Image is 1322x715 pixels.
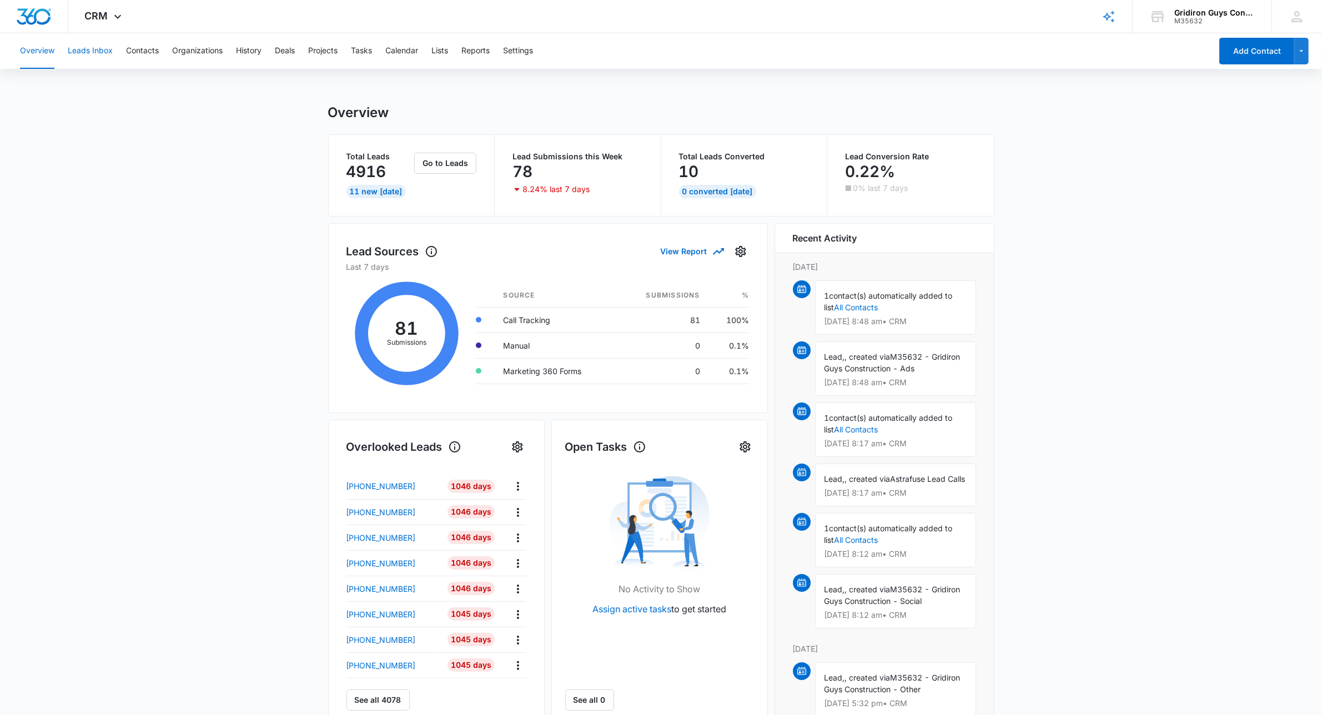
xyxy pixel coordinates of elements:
[825,379,967,386] p: [DATE] 8:48 am • CRM
[448,607,495,621] div: 1045 Days
[448,582,495,595] div: 1046 Days
[495,307,617,333] td: Call Tracking
[825,352,961,373] span: M35632 - Gridiron Guys Construction - Ads
[825,523,830,533] span: 1
[448,531,495,544] div: 1046 Days
[346,557,440,569] a: [PHONE_NUMBER]
[835,425,878,434] a: All Contacts
[835,535,878,545] a: All Contacts
[709,284,750,308] th: %
[1174,17,1255,25] div: account id
[346,634,440,646] a: [PHONE_NUMBER]
[509,438,526,456] button: Settings
[825,673,845,682] span: Lead,
[845,673,891,682] span: , created via
[845,153,976,160] p: Lead Conversion Rate
[825,673,961,694] span: M35632 - Gridiron Guys Construction - Other
[509,580,526,597] button: Actions
[1174,8,1255,17] div: account name
[793,231,857,245] h6: Recent Activity
[346,185,406,198] div: 11 New [DATE]
[565,689,614,711] a: See all 0
[351,33,372,69] button: Tasks
[509,631,526,648] button: Actions
[512,163,532,180] p: 78
[825,611,967,619] p: [DATE] 8:12 am • CRM
[891,474,966,484] span: Astrafuse Lead Calls
[825,489,967,497] p: [DATE] 8:17 am • CRM
[679,163,699,180] p: 10
[825,474,845,484] span: Lead,
[346,583,416,595] p: [PHONE_NUMBER]
[509,529,526,546] button: Actions
[308,33,338,69] button: Projects
[346,532,416,543] p: [PHONE_NUMBER]
[414,158,476,168] a: Go to Leads
[661,241,723,261] button: View Report
[346,506,416,518] p: [PHONE_NUMBER]
[448,658,495,672] div: 1045 Days
[68,33,113,69] button: Leads Inbox
[825,318,967,325] p: [DATE] 8:48 am • CRM
[679,185,756,198] div: 0 Converted [DATE]
[495,333,617,358] td: Manual
[732,243,750,260] button: Settings
[512,153,643,160] p: Lead Submissions this Week
[346,243,438,260] h1: Lead Sources
[835,303,878,312] a: All Contacts
[845,352,891,361] span: , created via
[346,163,386,180] p: 4916
[495,358,617,384] td: Marketing 360 Forms
[346,506,440,518] a: [PHONE_NUMBER]
[793,261,976,273] p: [DATE]
[825,413,830,422] span: 1
[592,603,671,615] a: Assign active tasks
[509,477,526,495] button: Actions
[126,33,159,69] button: Contacts
[431,33,448,69] button: Lists
[495,284,617,308] th: Source
[346,659,440,671] a: [PHONE_NUMBER]
[825,291,953,312] span: contact(s) automatically added to list
[346,153,413,160] p: Total Leads
[509,555,526,572] button: Actions
[346,480,416,492] p: [PHONE_NUMBER]
[346,583,440,595] a: [PHONE_NUMBER]
[522,185,590,193] p: 8.24% last 7 days
[825,699,967,707] p: [DATE] 5:32 pm • CRM
[845,474,891,484] span: , created via
[619,582,700,596] p: No Activity to Show
[793,643,976,654] p: [DATE]
[825,585,961,606] span: M35632 - Gridiron Guys Construction - Social
[385,33,418,69] button: Calendar
[509,657,526,674] button: Actions
[448,505,495,518] div: 1046 Days
[509,606,526,623] button: Actions
[328,104,389,121] h1: Overview
[617,307,709,333] td: 81
[617,284,709,308] th: Submissions
[236,33,262,69] button: History
[825,550,967,558] p: [DATE] 8:12 am • CRM
[617,333,709,358] td: 0
[346,608,416,620] p: [PHONE_NUMBER]
[346,634,416,646] p: [PHONE_NUMBER]
[825,352,845,361] span: Lead,
[565,439,646,455] h1: Open Tasks
[679,153,810,160] p: Total Leads Converted
[346,659,416,671] p: [PHONE_NUMBER]
[346,557,416,569] p: [PHONE_NUMBER]
[1219,38,1294,64] button: Add Contact
[346,480,440,492] a: [PHONE_NUMBER]
[346,608,440,620] a: [PHONE_NUMBER]
[845,163,895,180] p: 0.22%
[275,33,295,69] button: Deals
[172,33,223,69] button: Organizations
[825,523,953,545] span: contact(s) automatically added to list
[346,439,461,455] h1: Overlooked Leads
[709,307,750,333] td: 100%
[825,413,953,434] span: contact(s) automatically added to list
[736,438,754,456] button: Settings
[448,556,495,570] div: 1046 Days
[853,184,908,192] p: 0% last 7 days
